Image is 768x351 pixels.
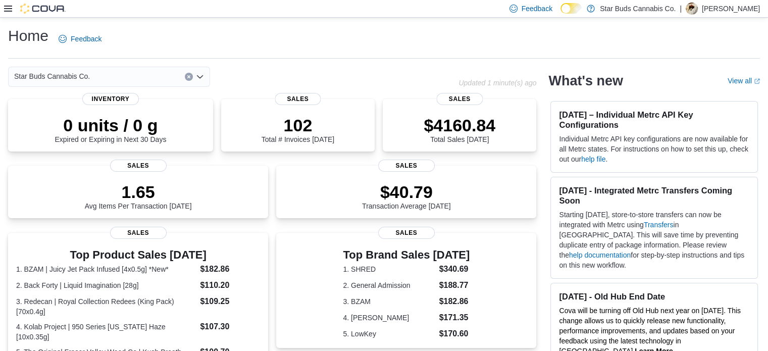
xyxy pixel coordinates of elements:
dd: $109.25 [200,295,260,308]
dt: 3. BZAM [343,296,435,307]
h3: [DATE] – Individual Metrc API Key Configurations [559,110,749,130]
dt: 1. BZAM | Juicy Jet Pack Infused [4x0.5g] *New* [16,264,196,274]
a: Transfers [644,221,674,229]
div: Expired or Expiring in Next 30 Days [55,115,166,143]
input: Dark Mode [560,3,582,14]
dd: $107.30 [200,321,260,333]
span: Sales [378,160,435,172]
span: Feedback [522,4,552,14]
div: Total # Invoices [DATE] [262,115,334,143]
a: help documentation [569,251,631,259]
dt: 4. Kolab Project | 950 Series [US_STATE] Haze [10x0.35g] [16,322,196,342]
span: Sales [110,227,167,239]
dt: 5. LowKey [343,329,435,339]
h3: Top Brand Sales [DATE] [343,249,470,261]
h3: Top Product Sales [DATE] [16,249,260,261]
dd: $340.69 [439,263,470,275]
span: Sales [378,227,435,239]
p: Updated 1 minute(s) ago [458,79,536,87]
a: View allExternal link [728,77,760,85]
dd: $171.35 [439,312,470,324]
span: Sales [275,93,321,105]
span: Sales [437,93,483,105]
span: Star Buds Cannabis Co. [14,70,90,82]
p: $4160.84 [424,115,495,135]
span: Sales [110,160,167,172]
p: | [680,3,682,15]
dt: 1. SHRED [343,264,435,274]
p: 1.65 [85,182,192,202]
dd: $170.60 [439,328,470,340]
h3: [DATE] - Integrated Metrc Transfers Coming Soon [559,185,749,206]
svg: External link [754,78,760,84]
dd: $110.20 [200,279,260,291]
p: $40.79 [362,182,451,202]
a: help file [581,155,605,163]
span: Feedback [71,34,101,44]
p: 0 units / 0 g [55,115,166,135]
img: Cova [20,4,66,14]
p: [PERSON_NAME] [702,3,760,15]
p: Individual Metrc API key configurations are now available for all Metrc states. For instructions ... [559,134,749,164]
dt: 4. [PERSON_NAME] [343,313,435,323]
button: Open list of options [196,73,204,81]
p: Starting [DATE], store-to-store transfers can now be integrated with Metrc using in [GEOGRAPHIC_D... [559,210,749,270]
p: 102 [262,115,334,135]
div: Total Sales [DATE] [424,115,495,143]
dt: 2. Back Forty | Liquid Imagination [28g] [16,280,196,290]
button: Clear input [185,73,193,81]
h3: [DATE] - Old Hub End Date [559,291,749,302]
dd: $188.77 [439,279,470,291]
div: Avg Items Per Transaction [DATE] [85,182,192,210]
div: Kerry Bowley [686,3,698,15]
dd: $182.86 [439,295,470,308]
dt: 2. General Admission [343,280,435,290]
h2: What's new [548,73,623,89]
dd: $182.86 [200,263,260,275]
dt: 3. Redecan | Royal Collection Redees (King Pack) [70x0.4g] [16,296,196,317]
h1: Home [8,26,48,46]
p: Star Buds Cannabis Co. [600,3,676,15]
span: Inventory [82,93,139,105]
a: Feedback [55,29,106,49]
div: Transaction Average [DATE] [362,182,451,210]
